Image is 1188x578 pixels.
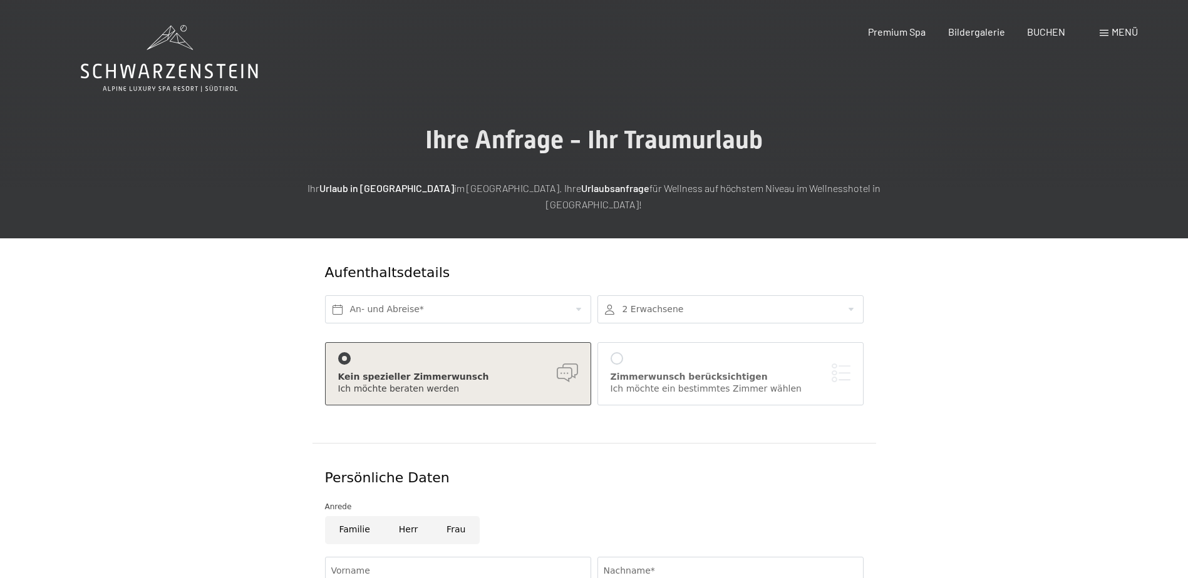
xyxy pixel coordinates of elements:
span: Ihre Anfrage - Ihr Traumurlaub [425,125,763,155]
div: Ich möchte ein bestimmtes Zimmer wählen [611,383,850,395]
span: Menü [1112,26,1138,38]
div: Persönliche Daten [325,469,864,488]
div: Aufenthaltsdetails [325,263,773,283]
strong: Urlaubsanfrage [581,182,649,194]
strong: Urlaub in [GEOGRAPHIC_DATA] [319,182,454,194]
a: BUCHEN [1027,26,1065,38]
p: Ihr im [GEOGRAPHIC_DATA]. Ihre für Wellness auf höchstem Niveau im Wellnesshotel in [GEOGRAPHIC_D... [281,180,907,212]
div: Zimmerwunsch berücksichtigen [611,371,850,383]
div: Ich möchte beraten werden [338,383,578,395]
div: Kein spezieller Zimmerwunsch [338,371,578,383]
div: Anrede [325,500,864,513]
a: Bildergalerie [948,26,1005,38]
a: Premium Spa [868,26,926,38]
